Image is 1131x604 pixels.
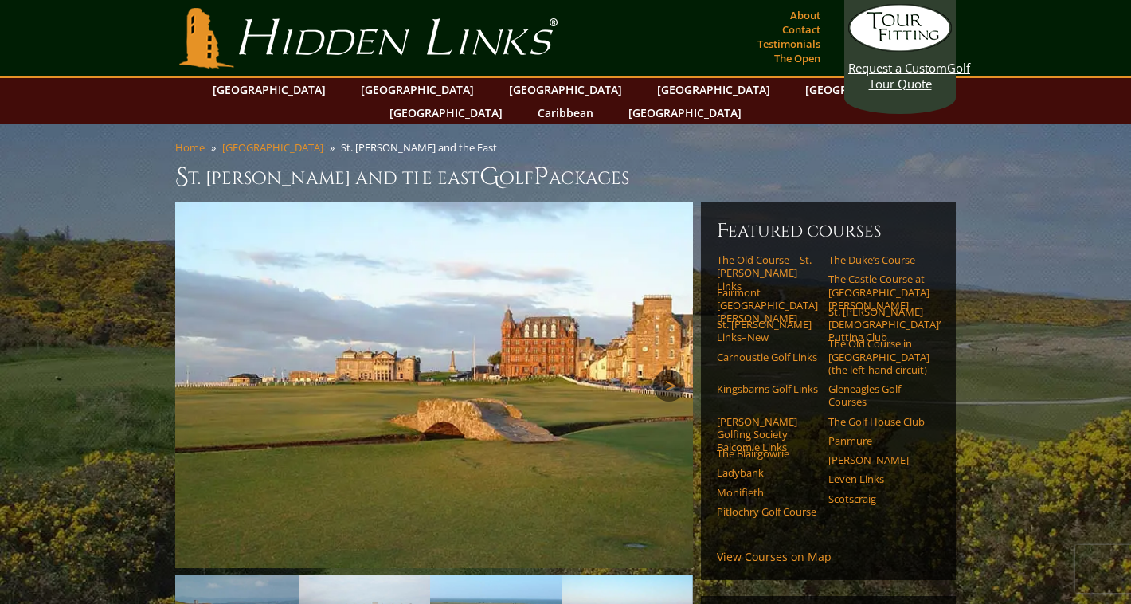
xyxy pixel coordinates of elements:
[828,492,929,505] a: Scotscraig
[479,161,499,193] span: G
[649,78,778,101] a: [GEOGRAPHIC_DATA]
[353,78,482,101] a: [GEOGRAPHIC_DATA]
[534,161,549,193] span: P
[205,78,334,101] a: [GEOGRAPHIC_DATA]
[753,33,824,55] a: Testimonials
[530,101,601,124] a: Caribbean
[848,60,947,76] span: Request a Custom
[717,286,818,325] a: Fairmont [GEOGRAPHIC_DATA][PERSON_NAME]
[717,351,818,363] a: Carnoustie Golf Links
[175,140,205,155] a: Home
[828,337,929,376] a: The Old Course in [GEOGRAPHIC_DATA] (the left-hand circuit)
[848,4,952,92] a: Request a CustomGolf Tour Quote
[717,253,818,292] a: The Old Course – St. [PERSON_NAME] Links
[828,305,929,344] a: St. [PERSON_NAME] [DEMOGRAPHIC_DATA]’ Putting Club
[501,78,630,101] a: [GEOGRAPHIC_DATA]
[717,415,818,454] a: [PERSON_NAME] Golfing Society Balcomie Links
[828,273,929,312] a: The Castle Course at [GEOGRAPHIC_DATA][PERSON_NAME]
[828,382,929,409] a: Gleneagles Golf Courses
[717,218,940,244] h6: Featured Courses
[828,434,929,447] a: Panmure
[653,370,685,402] a: Next
[717,382,818,395] a: Kingsbarns Golf Links
[717,505,818,518] a: Pitlochry Golf Course
[382,101,511,124] a: [GEOGRAPHIC_DATA]
[717,466,818,479] a: Ladybank
[717,486,818,499] a: Monifieth
[175,161,956,193] h1: St. [PERSON_NAME] and the East olf ackages
[717,447,818,460] a: The Blairgowrie
[828,415,929,428] a: The Golf House Club
[797,78,926,101] a: [GEOGRAPHIC_DATA]
[620,101,749,124] a: [GEOGRAPHIC_DATA]
[786,4,824,26] a: About
[828,473,929,485] a: Leven Links
[828,253,929,266] a: The Duke’s Course
[717,318,818,344] a: St. [PERSON_NAME] Links–New
[341,140,503,155] li: St. [PERSON_NAME] and the East
[717,549,832,564] a: View Courses on Map
[828,453,929,466] a: [PERSON_NAME]
[770,47,824,69] a: The Open
[778,18,824,41] a: Contact
[222,140,323,155] a: [GEOGRAPHIC_DATA]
